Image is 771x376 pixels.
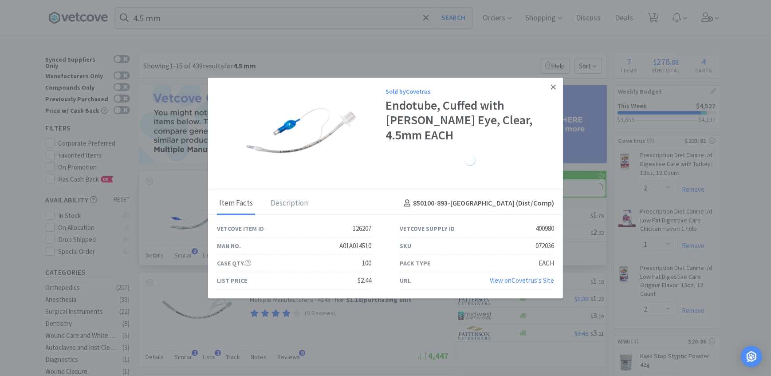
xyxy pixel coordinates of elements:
[217,258,251,268] div: Case Qty.
[385,87,554,96] div: Sold by Covetrus
[339,241,371,251] div: A01A014510
[217,224,264,234] div: Vetcove Item ID
[353,223,371,234] div: 126207
[400,241,411,251] div: SKU
[401,198,554,210] h4: 850100-893 - [GEOGRAPHIC_DATA] (Dist/Comp)
[535,241,554,251] div: 072036
[246,107,357,154] img: 377385db918548d29dda9dc4150783c5_400980.png
[362,258,371,269] div: 100
[741,346,762,367] div: Open Intercom Messenger
[400,276,411,285] div: URL
[490,276,554,285] a: View onCovetrus's Site
[358,275,371,286] div: $2.44
[400,258,430,268] div: Pack Type
[217,241,241,251] div: Man No.
[385,98,554,143] div: Endotube, Cuffed with [PERSON_NAME] Eye, Clear, 4.5mm EACH
[535,223,554,234] div: 400980
[268,193,310,215] div: Description
[539,258,554,269] div: EACH
[217,276,247,285] div: List Price
[217,193,255,215] div: Item Facts
[400,224,455,234] div: Vetcove Supply ID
